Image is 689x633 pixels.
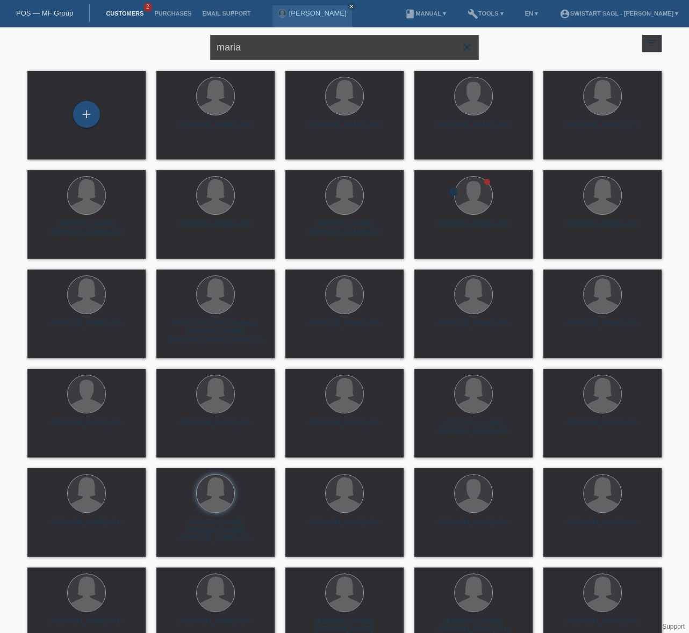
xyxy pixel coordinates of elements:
div: [PERSON_NAME] (30) [552,518,653,535]
div: [PERSON_NAME] [PERSON_NAME] [PERSON_NAME] (39) [165,518,266,537]
a: [PERSON_NAME] [289,9,347,17]
a: close [348,3,355,10]
a: buildTools ▾ [462,10,509,17]
i: account_circle [559,9,570,19]
div: [PERSON_NAME] [PERSON_NAME] (36) [36,220,137,237]
i: build [468,9,478,19]
div: [PERSON_NAME] (26) [294,518,395,535]
div: [PERSON_NAME] (56) [36,319,137,336]
div: [PERSON_NAME] (43) [552,220,653,237]
a: Support [662,623,685,630]
div: [PERSON_NAME] (45) [423,220,524,237]
i: close [349,4,354,9]
span: 2 [143,3,152,12]
div: [PERSON_NAME] (58) [165,220,266,237]
div: [PERSON_NAME] (28) [294,418,395,435]
i: book [405,9,415,19]
i: filter_list [646,37,658,49]
div: [PERSON_NAME] (43) [36,418,137,435]
a: POS — MF Group [16,9,73,17]
a: Email Support [197,10,256,17]
div: [PERSON_NAME] (27) [552,120,653,137]
div: [PERSON_NAME] (44) [423,319,524,336]
i: error [449,187,458,197]
div: [PERSON_NAME] (43) [552,319,653,336]
div: [PERSON_NAME] (53) [165,418,266,435]
div: [PERSON_NAME] [PERSON_NAME] (41) [294,220,395,237]
a: Customers [101,10,149,17]
a: Purchases [149,10,197,17]
div: [PERSON_NAME] (22) [552,418,653,435]
div: [PERSON_NAME] Valdezia [PERSON_NAME] [PERSON_NAME] Klatzer (37) [165,319,266,338]
a: account_circleSwistart Sagl - [PERSON_NAME] ▾ [554,10,684,17]
a: EN ▾ [520,10,543,17]
input: Search... [210,35,479,60]
div: Returned [449,187,458,198]
a: bookManual ▾ [399,10,451,17]
div: [PERSON_NAME] (40) [423,120,524,137]
div: [PERSON_NAME] [PERSON_NAME] (37) [423,418,524,435]
div: [PERSON_NAME] (48) [165,120,266,137]
div: [PERSON_NAME] (31) [36,518,137,535]
div: Add customer [74,105,99,123]
div: [PERSON_NAME] (40) [294,319,395,336]
div: [PERSON_NAME] (42) [294,120,395,137]
i: close [461,41,473,54]
div: [PERSON_NAME] (62) [423,518,524,535]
